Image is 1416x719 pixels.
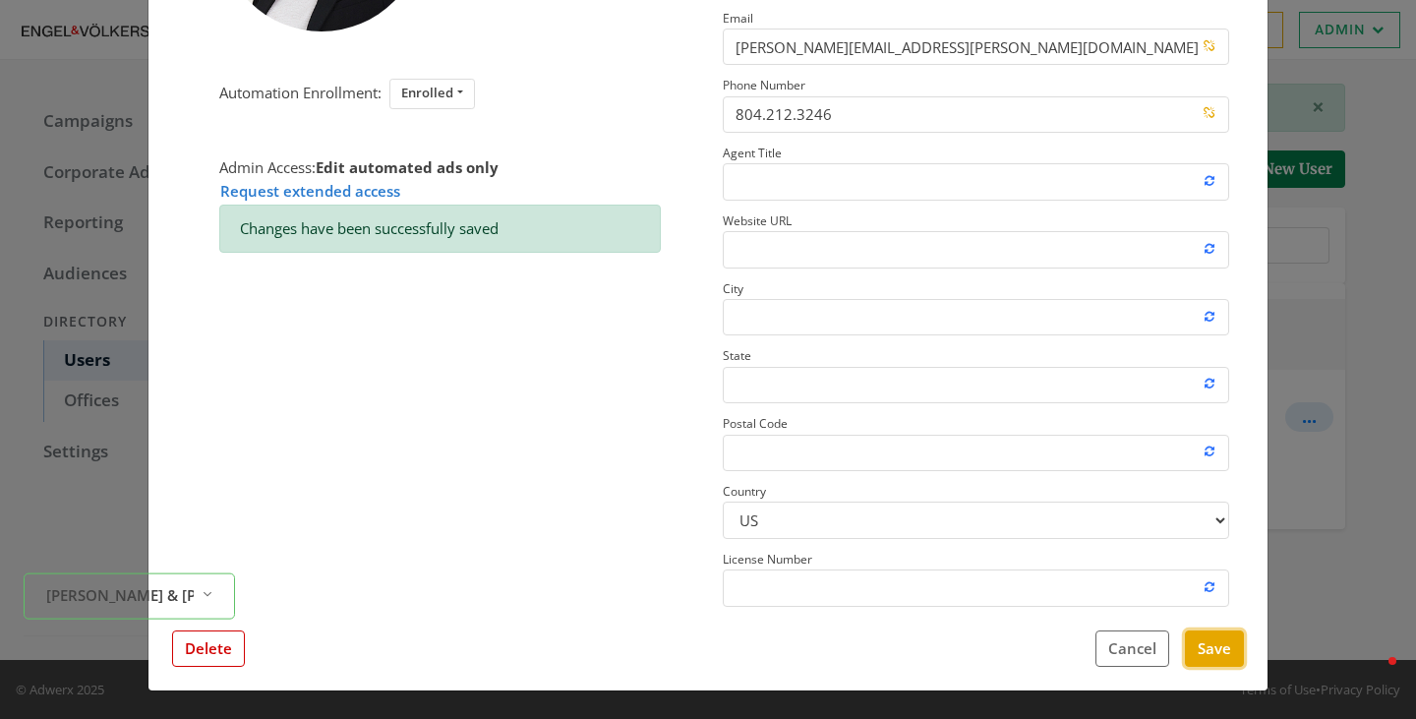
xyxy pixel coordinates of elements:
[219,205,661,253] div: Changes have been successfully saved
[723,231,1229,268] input: Website URL
[723,347,751,364] small: State
[219,157,499,177] span: Admin Access:
[723,96,1229,133] input: Phone Number
[723,551,812,568] small: License Number
[389,79,475,109] button: Enrolled
[723,415,788,432] small: Postal Code
[723,435,1229,471] input: Postal Code
[723,299,1229,335] input: City
[723,502,1229,538] select: Country
[219,83,382,102] span: Automation Enrollment:
[1185,630,1244,667] button: Save
[46,583,194,606] span: [PERSON_NAME] & [PERSON_NAME] [US_STATE][GEOGRAPHIC_DATA]
[723,367,1229,403] input: State
[723,10,753,27] small: Email
[723,145,782,161] small: Agent Title
[316,157,499,177] strong: Edit automated ads only
[723,212,792,229] small: Website URL
[723,77,805,93] small: Phone Number
[172,630,245,667] button: Delete
[1349,652,1396,699] iframe: Intercom live chat
[723,569,1229,606] input: License Number
[723,483,766,500] small: Country
[219,179,401,204] button: Request extended access
[24,573,235,620] button: [PERSON_NAME] & [PERSON_NAME] [US_STATE][GEOGRAPHIC_DATA]
[723,163,1229,200] input: Agent Title
[723,280,743,297] small: City
[723,29,1229,65] input: Email
[1095,630,1169,667] button: Cancel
